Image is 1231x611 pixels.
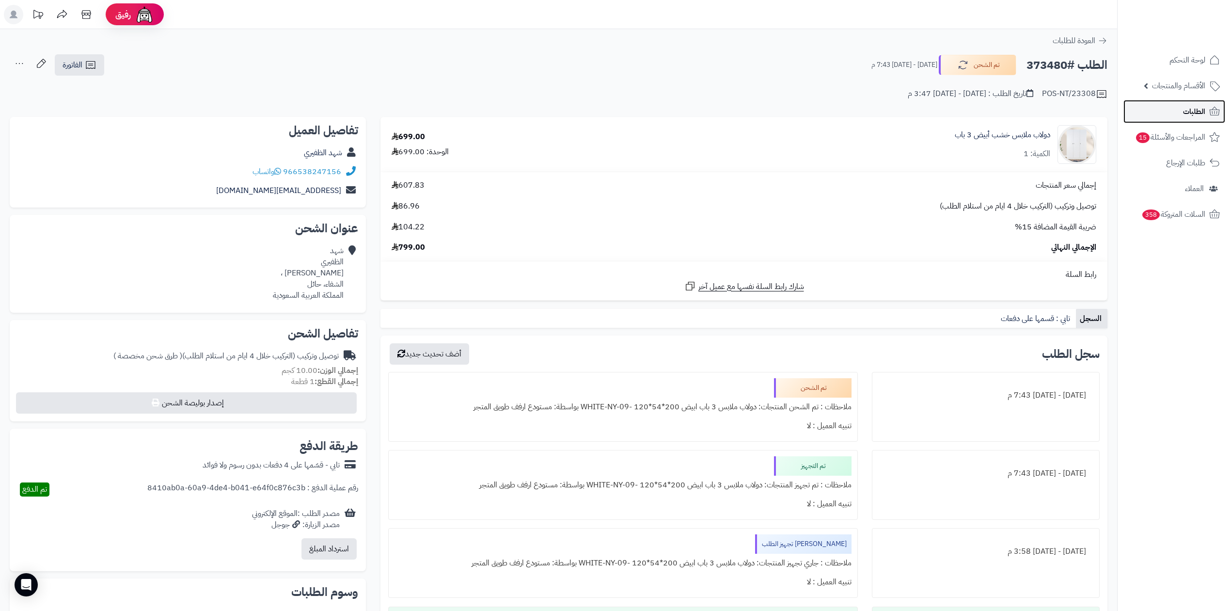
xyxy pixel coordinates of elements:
h2: تفاصيل الشحن [17,328,358,339]
div: [DATE] - [DATE] 7:43 م [878,386,1093,405]
div: [PERSON_NAME] تجهيز الطلب [755,534,852,554]
a: شارك رابط السلة نفسها مع عميل آخر [684,280,804,292]
a: 966538247156 [283,166,341,177]
span: الطلبات [1183,105,1205,118]
img: ai-face.png [135,5,154,24]
div: شهد الظفيري [PERSON_NAME] ، الشفاء، حائل المملكة العربية السعودية [273,245,344,301]
span: الفاتورة [63,59,82,71]
h2: تفاصيل العميل [17,125,358,136]
button: أضف تحديث جديد [390,343,469,365]
a: العملاء [1123,177,1225,200]
small: 10.00 كجم [282,365,358,376]
small: 1 قطعة [291,376,358,387]
span: ضريبة القيمة المضافة 15% [1015,222,1096,233]
a: الطلبات [1123,100,1225,123]
span: لوحة التحكم [1169,53,1205,67]
span: 104.22 [392,222,425,233]
a: شهد الظفيري [304,147,342,159]
a: المراجعات والأسئلة15 [1123,126,1225,149]
div: Open Intercom Messenger [15,573,38,596]
span: شارك رابط السلة نفسها مع عميل آخر [698,281,804,292]
div: الوحدة: 699.00 [392,146,449,158]
a: تحديثات المنصة [26,5,50,27]
div: توصيل وتركيب (التركيب خلال 4 ايام من استلام الطلب) [113,351,339,362]
div: تم التجهيز [774,456,852,476]
span: العملاء [1185,182,1204,195]
h2: طريقة الدفع [300,440,358,452]
span: الإجمالي النهائي [1051,242,1096,253]
div: مصدر الزيارة: جوجل [252,519,340,531]
div: تنبيه العميل : لا [395,417,852,435]
img: logo-2.png [1165,24,1222,45]
a: واتساب [253,166,281,177]
span: الأقسام والمنتجات [1152,79,1205,93]
span: 15 [1136,132,1150,143]
a: دولاب ملابس خشب أبيض 3 باب [955,129,1050,141]
span: 799.00 [392,242,425,253]
a: الفاتورة [55,54,104,76]
div: مصدر الطلب :الموقع الإلكتروني [252,508,340,531]
span: تم الدفع [22,483,47,495]
a: لوحة التحكم [1123,48,1225,72]
a: السجل [1076,309,1107,328]
div: تنبيه العميل : لا [395,495,852,514]
div: رقم عملية الدفع : 8410ab0a-60a9-4de4-b041-e64f0c876c3b [147,482,358,497]
span: إجمالي سعر المنتجات [1036,180,1096,191]
strong: إجمالي الوزن: [317,365,358,376]
a: السلات المتروكة358 [1123,203,1225,226]
span: رفيق [115,9,131,20]
h3: سجل الطلب [1042,348,1100,360]
div: [DATE] - [DATE] 7:43 م [878,464,1093,483]
span: 607.83 [392,180,425,191]
h2: الطلب #373480 [1026,55,1107,75]
span: طلبات الإرجاع [1166,156,1205,170]
div: ملاحظات : جاري تجهيز المنتجات: دولاب ملابس 3 باب ابيض 200*54*120 -WHITE-NY-09 بواسطة: مستودع ارفف... [395,554,852,573]
div: ملاحظات : تم الشحن المنتجات: دولاب ملابس 3 باب ابيض 200*54*120 -WHITE-NY-09 بواسطة: مستودع ارفف ط... [395,398,852,417]
div: تابي - قسّمها على 4 دفعات بدون رسوم ولا فوائد [203,460,340,471]
small: [DATE] - [DATE] 7:43 م [871,60,937,70]
div: الكمية: 1 [1024,148,1050,160]
div: 699.00 [392,131,425,143]
h2: عنوان الشحن [17,223,358,234]
span: العودة للطلبات [1053,35,1095,47]
a: طلبات الإرجاع [1123,151,1225,175]
span: توصيل وتركيب (التركيب خلال 4 ايام من استلام الطلب) [940,201,1096,212]
a: العودة للطلبات [1053,35,1107,47]
button: استرداد المبلغ [301,538,357,560]
button: تم الشحن [939,55,1016,75]
strong: إجمالي القطع: [315,376,358,387]
div: تم الشحن [774,378,852,398]
div: ملاحظات : تم تجهيز المنتجات: دولاب ملابس 3 باب ابيض 200*54*120 -WHITE-NY-09 بواسطة: مستودع ارفف ط... [395,476,852,495]
div: تنبيه العميل : لا [395,573,852,592]
span: 86.96 [392,201,420,212]
div: رابط السلة [384,269,1104,280]
h2: وسوم الطلبات [17,586,358,598]
img: 1753186020-1-90x90.jpg [1058,125,1096,164]
div: POS-NT/23308 [1042,88,1107,100]
span: 358 [1142,209,1160,220]
div: تاريخ الطلب : [DATE] - [DATE] 3:47 م [908,88,1033,99]
div: [DATE] - [DATE] 3:58 م [878,542,1093,561]
span: السلات المتروكة [1141,208,1205,221]
a: [EMAIL_ADDRESS][DOMAIN_NAME] [216,185,341,196]
span: المراجعات والأسئلة [1135,130,1205,144]
a: تابي : قسمها على دفعات [997,309,1076,328]
span: ( طرق شحن مخصصة ) [113,350,182,362]
button: إصدار بوليصة الشحن [16,392,357,414]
